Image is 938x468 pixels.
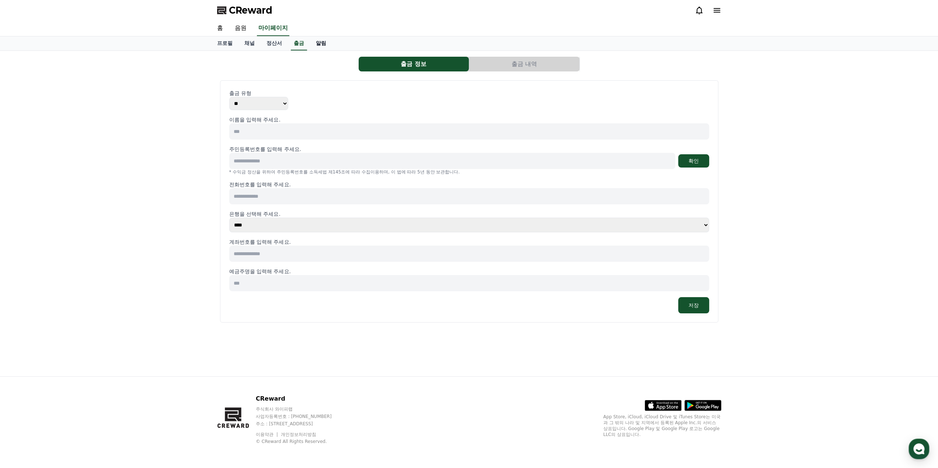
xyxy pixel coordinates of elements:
span: 대화 [67,245,76,251]
p: App Store, iCloud, iCloud Drive 및 iTunes Store는 미국과 그 밖의 나라 및 지역에서 등록된 Apple Inc.의 서비스 상표입니다. Goo... [603,414,721,437]
p: 계좌번호를 입력해 주세요. [229,238,709,246]
button: 확인 [678,154,709,168]
a: 개인정보처리방침 [281,432,316,437]
p: 전화번호를 입력해 주세요. [229,181,709,188]
span: 설정 [114,244,123,250]
a: 프로필 [211,36,238,50]
a: CReward [217,4,272,16]
p: CReward [256,394,346,403]
a: 음원 [229,21,252,36]
a: 홈 [211,21,229,36]
a: 출금 [291,36,307,50]
a: 대화 [49,233,95,252]
span: 홈 [23,244,28,250]
a: 마이페이지 [257,21,289,36]
button: 저장 [678,297,709,313]
span: CReward [229,4,272,16]
a: 출금 내역 [469,57,580,71]
a: 알림 [310,36,332,50]
p: © CReward All Rights Reserved. [256,439,346,444]
p: 출금 유형 [229,89,709,97]
p: 예금주명을 입력해 주세요. [229,268,709,275]
a: 이용약관 [256,432,279,437]
a: 설정 [95,233,142,252]
p: 주소 : [STREET_ADDRESS] [256,421,346,427]
p: * 수익금 정산을 위하여 주민등록번호를 소득세법 제145조에 따라 수집이용하며, 이 법에 따라 5년 동안 보관합니다. [229,169,709,175]
button: 출금 내역 [469,57,579,71]
a: 채널 [238,36,261,50]
p: 주식회사 와이피랩 [256,406,346,412]
button: 출금 정보 [359,57,469,71]
p: 은행을 선택해 주세요. [229,210,709,218]
a: 홈 [2,233,49,252]
p: 사업자등록번호 : [PHONE_NUMBER] [256,414,346,419]
p: 주민등록번호를 입력해 주세요. [229,145,301,153]
a: 정산서 [261,36,288,50]
p: 이름을 입력해 주세요. [229,116,709,123]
